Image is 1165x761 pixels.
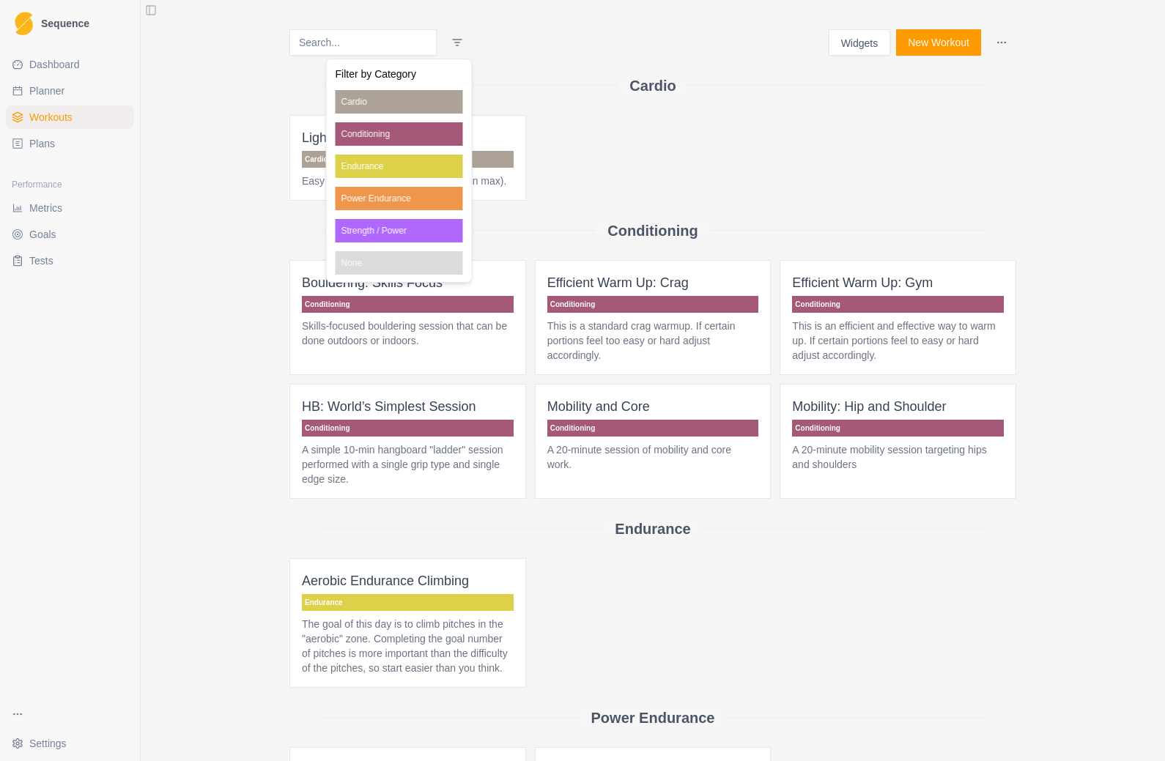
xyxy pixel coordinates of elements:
[330,62,469,86] div: Filter by Category
[336,155,463,178] p: Endurance
[336,251,463,275] p: None
[336,90,463,114] p: Cardio
[336,219,463,242] p: Strength / Power
[336,187,463,210] p: Power Endurance
[336,122,463,146] p: Conditioning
